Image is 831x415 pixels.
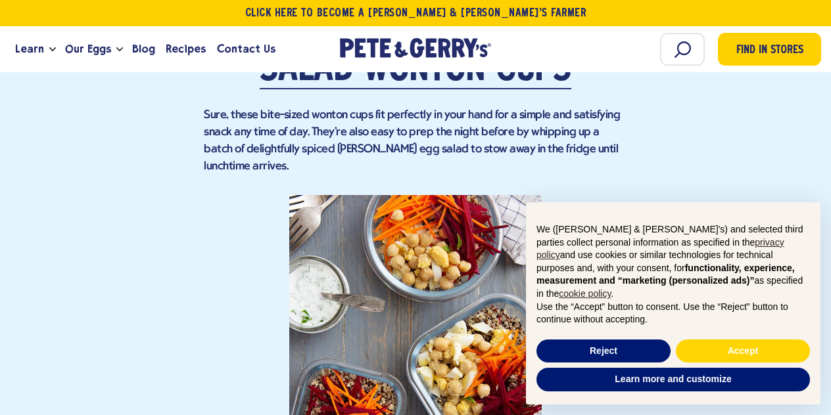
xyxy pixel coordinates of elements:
[127,32,160,67] a: Blog
[65,41,111,57] span: Our Eggs
[166,41,206,57] span: Recipes
[676,339,810,363] button: Accept
[559,288,611,299] a: cookie policy
[132,41,155,57] span: Blog
[536,301,810,326] p: Use the “Accept” button to consent. Use the “Reject” button to continue without accepting.
[160,32,211,67] a: Recipes
[736,42,803,60] span: Find in Stores
[204,107,627,175] p: Sure, these bite-sized wonton cups fit perfectly in your hand for a simple and satisfying snack a...
[10,32,49,67] a: Learn
[212,32,281,67] a: Contact Us
[116,47,123,52] button: Open the dropdown menu for Our Eggs
[49,47,56,52] button: Open the dropdown menu for Learn
[15,41,44,57] span: Learn
[660,33,705,66] input: Search
[536,339,671,363] button: Reject
[536,223,810,301] p: We ([PERSON_NAME] & [PERSON_NAME]'s) and selected third parties collect personal information as s...
[718,33,821,66] a: Find in Stores
[217,41,275,57] span: Contact Us
[536,368,810,391] button: Learn more and customize
[60,32,116,67] a: Our Eggs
